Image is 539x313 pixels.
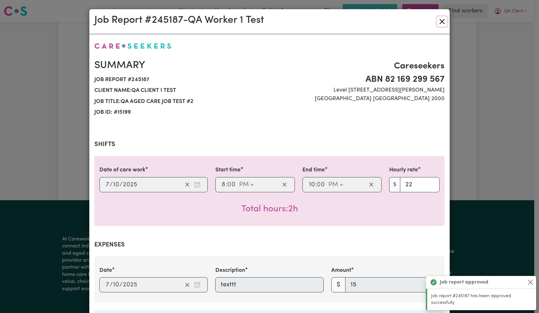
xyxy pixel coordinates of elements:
[431,293,532,306] p: Job report #245187 has been approved successfully
[99,166,145,174] label: Date of care work
[94,14,264,26] h2: Job Report # 245187 - QA Worker 1 Test
[105,180,110,189] input: --
[215,277,324,292] input: texttt
[440,278,488,286] strong: Job report approved
[389,166,418,174] label: Hourly rate
[94,141,445,148] h2: Shifts
[110,181,113,188] span: /
[308,180,315,189] input: --
[192,180,202,189] button: Enter the date of care work
[221,180,226,189] input: --
[123,280,137,290] input: ----
[302,166,325,174] label: End time
[110,281,113,288] span: /
[94,43,171,49] img: Careseekers logo
[215,266,245,275] label: Description
[317,182,320,188] span: 0
[105,280,110,290] input: --
[94,74,266,85] span: Job report # 245187
[119,181,123,188] span: /
[331,277,346,292] span: $
[331,266,351,275] label: Amount
[273,73,445,86] span: ABN 82 169 299 567
[273,95,445,103] span: [GEOGRAPHIC_DATA] [GEOGRAPHIC_DATA] 2000
[241,205,298,214] span: Total hours worked: 2 hours
[119,281,123,288] span: /
[182,180,192,189] button: Clear date
[273,60,445,73] span: Careseekers
[317,180,325,189] input: --
[94,107,266,118] span: Job ID: # 15199
[94,241,445,249] h2: Expenses
[215,166,241,174] label: Start time
[315,181,317,188] span: :
[94,85,266,96] span: Client name: QA Client 1 Test
[99,266,112,275] label: Date
[94,96,266,107] span: Job title: QA Aged Care Job Test #2
[389,177,400,192] span: $
[182,280,192,290] button: Clear date
[123,180,137,189] input: ----
[113,280,119,290] input: --
[527,278,534,286] button: Close
[113,180,119,189] input: --
[228,180,236,189] input: --
[192,280,202,290] button: Enter the date of expense
[227,182,231,188] span: 0
[437,16,447,27] button: Close
[94,60,266,72] h2: Summary
[273,86,445,94] span: Level [STREET_ADDRESS][PERSON_NAME]
[226,181,227,188] span: :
